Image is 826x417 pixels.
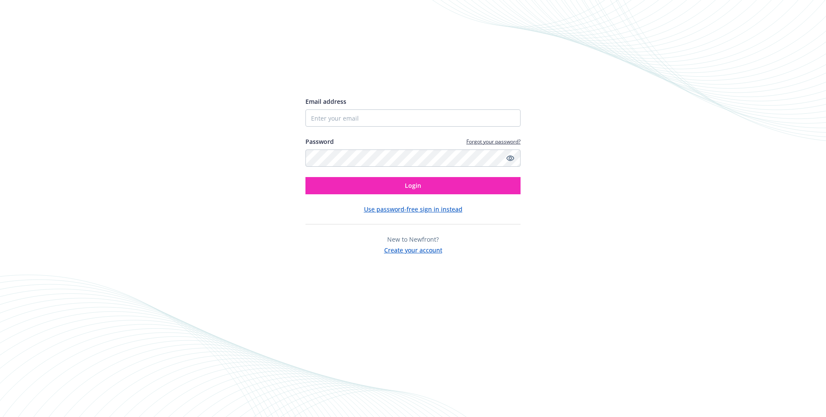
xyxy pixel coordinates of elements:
input: Enter your email [305,109,521,127]
a: Show password [505,153,515,163]
label: Password [305,137,334,146]
span: Login [405,181,421,190]
img: Newfront logo [305,66,387,81]
span: Email address [305,97,346,106]
input: Enter your password [305,149,521,167]
a: Forgot your password? [466,138,521,145]
button: Create your account [384,244,442,255]
span: New to Newfront? [387,235,439,243]
button: Use password-free sign in instead [364,205,462,214]
button: Login [305,177,521,194]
